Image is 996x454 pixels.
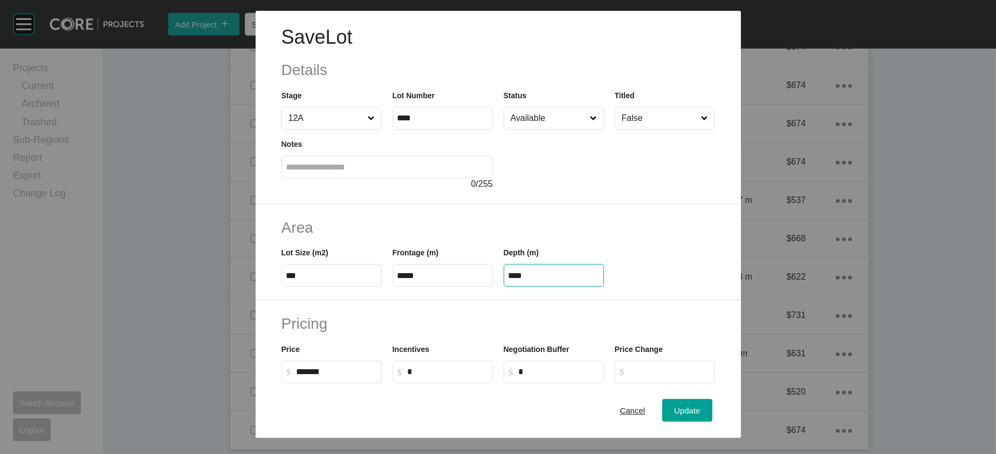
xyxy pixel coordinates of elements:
[408,367,488,376] input: $
[281,217,715,238] h2: Area
[504,91,527,100] label: Status
[615,91,635,100] label: Titled
[662,399,712,422] button: Update
[588,107,599,129] span: Close menu...
[366,107,377,129] span: Close menu...
[297,367,377,376] input: $
[620,107,699,129] input: False
[620,406,645,415] span: Cancel
[620,368,624,377] tspan: $
[281,140,303,148] label: Notes
[286,368,291,377] tspan: $
[393,91,435,100] label: Lot Number
[504,248,539,257] label: Depth (m)
[615,345,663,354] label: Price Change
[281,59,715,80] h2: Details
[504,345,569,354] label: Negotiation Buffer
[281,248,328,257] label: Lot Size (m2)
[630,367,710,376] input: $
[608,399,657,422] button: Cancel
[281,24,715,51] h1: Save Lot
[393,248,439,257] label: Frontage (m)
[509,368,513,377] tspan: $
[281,313,715,334] h2: Pricing
[281,91,302,100] label: Stage
[281,345,300,354] label: Price
[509,107,588,129] input: Available
[286,107,366,129] input: 12A
[393,345,429,354] label: Incentives
[281,178,493,190] div: / 255
[674,406,700,415] span: Update
[699,107,710,129] span: Close menu...
[519,367,599,376] input: $
[397,368,402,377] tspan: $
[471,179,476,188] span: 0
